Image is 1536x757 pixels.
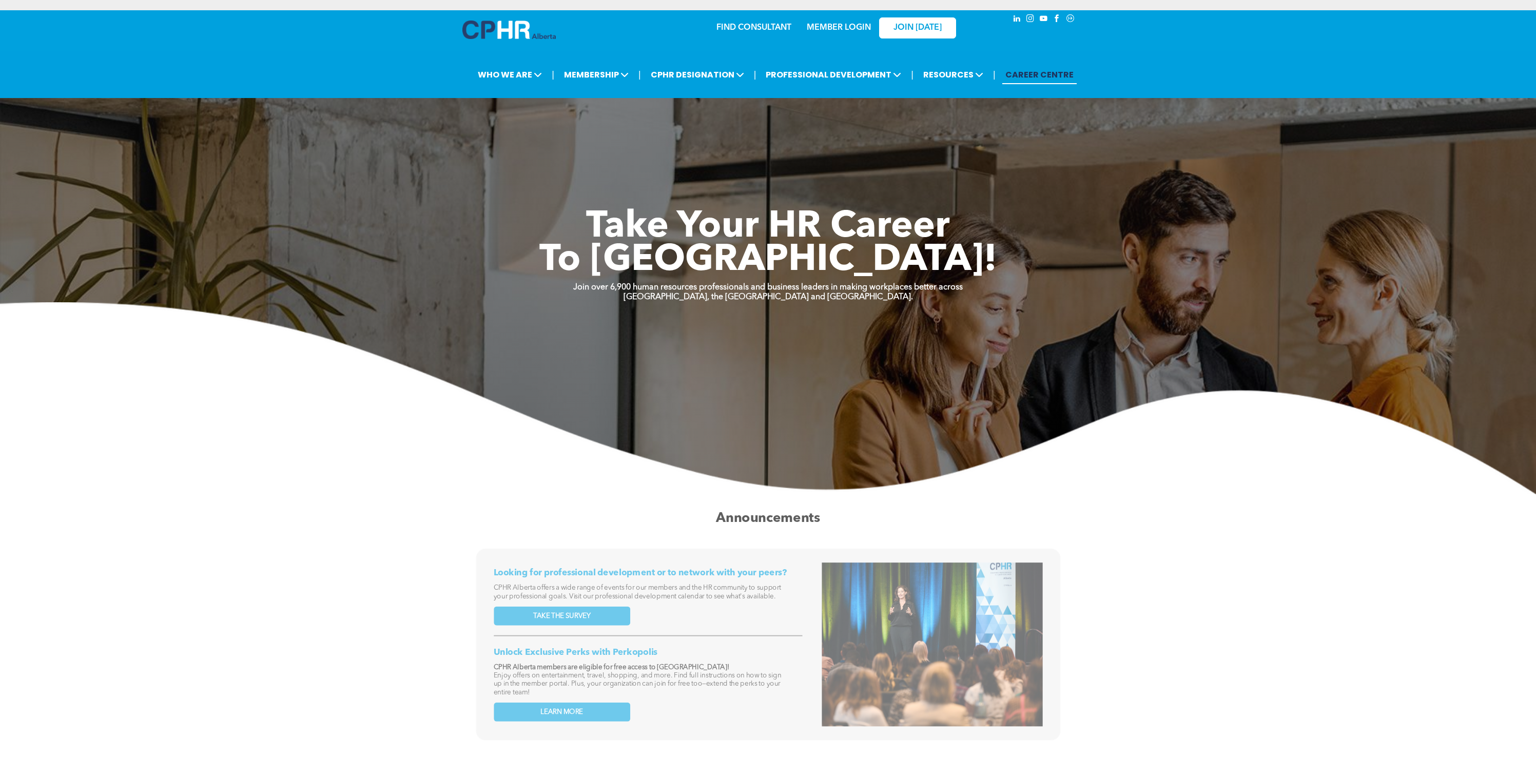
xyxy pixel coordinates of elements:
a: CAREER CENTRE [1002,65,1077,84]
a: linkedin [1012,13,1023,27]
li: | [552,64,554,85]
li: | [754,64,756,85]
span: MEMBERSHIP [561,65,632,84]
a: FIND CONSULTANT [716,24,791,32]
img: A blue and white logo for cp alberta [462,21,556,39]
li: | [638,64,641,85]
span: Take Your HR Career [586,209,950,246]
a: JOIN [DATE] [879,17,956,38]
span: Unlock Exclusive Perks with Perkopolis [494,648,657,656]
span: CPHR Alberta offers a wide range of events for our members and the HR community to support your p... [494,585,781,599]
strong: Join over 6,900 human resources professionals and business leaders in making workplaces better ac... [573,283,963,292]
a: youtube [1038,13,1049,27]
li: | [993,64,996,85]
a: TAKE THE SURVEY [494,606,630,625]
strong: CPHR Alberta members are eligible for free access to [GEOGRAPHIC_DATA]! [494,664,730,670]
span: To [GEOGRAPHIC_DATA]! [539,242,997,279]
a: Social network [1065,13,1076,27]
span: WHO WE ARE [475,65,545,84]
strong: [GEOGRAPHIC_DATA], the [GEOGRAPHIC_DATA] and [GEOGRAPHIC_DATA]. [624,293,913,301]
span: JOIN [DATE] [893,23,942,33]
a: instagram [1025,13,1036,27]
span: PROFESSIONAL DEVELOPMENT [763,65,904,84]
span: Looking for professional development or to network with your peers? [494,568,787,577]
span: Announcements [716,512,820,525]
a: MEMBER LOGIN [807,24,871,32]
span: CPHR DESIGNATION [648,65,747,84]
span: Enjoy offers on entertainment, travel, shopping, and more. Find full instructions on how to sign ... [494,672,781,696]
span: RESOURCES [920,65,986,84]
span: LEARN MORE [540,708,583,716]
li: | [911,64,913,85]
a: facebook [1052,13,1063,27]
a: LEARN MORE [494,702,630,721]
span: TAKE THE SURVEY [533,612,590,620]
